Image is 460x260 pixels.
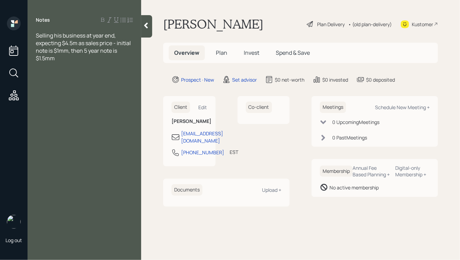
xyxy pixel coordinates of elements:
div: [PHONE_NUMBER] [181,149,224,156]
div: Digital-only Membership + [396,165,430,178]
span: Spend & Save [276,49,310,56]
div: Plan Delivery [317,21,345,28]
span: Overview [174,49,199,56]
div: $0 net-worth [275,76,304,83]
div: • (old plan-delivery) [348,21,392,28]
div: No active membership [330,184,379,191]
div: Set advisor [232,76,257,83]
h6: [PERSON_NAME] [171,118,207,124]
h6: Meetings [320,102,346,113]
h1: [PERSON_NAME] [163,17,263,32]
div: [EMAIL_ADDRESS][DOMAIN_NAME] [181,130,223,144]
h6: Membership [320,166,353,177]
label: Notes [36,17,50,23]
span: Plan [216,49,227,56]
div: $0 invested [322,76,348,83]
span: Invest [244,49,259,56]
div: Log out [6,237,22,243]
div: Upload + [262,187,281,193]
div: Edit [199,104,207,111]
div: Schedule New Meeting + [375,104,430,111]
div: EST [230,148,238,156]
h6: Documents [171,184,202,196]
div: $0 deposited [366,76,395,83]
span: Selling his business at year end, expecting $4.5m as sales price - initial note is $1mm, then 5 y... [36,32,132,62]
div: Annual Fee Based Planning + [353,165,390,178]
div: 0 Upcoming Meeting s [332,118,379,126]
img: hunter_neumayer.jpg [7,215,21,229]
div: Prospect · New [181,76,214,83]
h6: Client [171,102,190,113]
h6: Co-client [246,102,272,113]
div: Kustomer [412,21,433,28]
div: 0 Past Meeting s [332,134,367,141]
